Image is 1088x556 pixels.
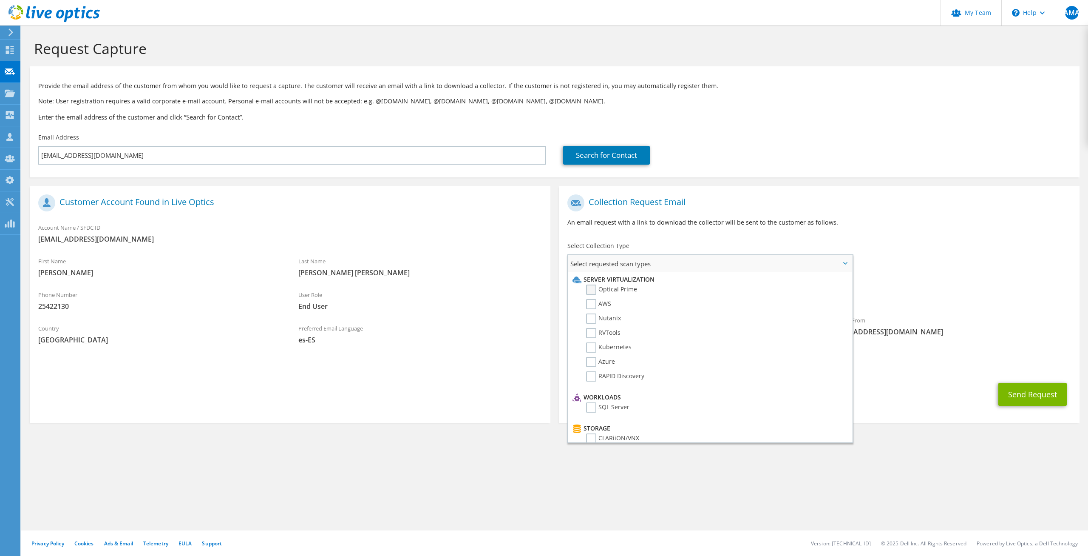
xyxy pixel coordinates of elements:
[290,286,550,315] div: User Role
[202,540,222,547] a: Support
[827,327,1071,336] span: [EMAIL_ADDRESS][DOMAIN_NAME]
[104,540,133,547] a: Ads & Email
[586,299,611,309] label: AWS
[586,433,639,444] label: CLARiiON/VNX
[290,319,550,349] div: Preferred Email Language
[881,540,966,547] li: © 2025 Dell Inc. All Rights Reserved
[586,314,621,324] label: Nutanix
[38,234,542,244] span: [EMAIL_ADDRESS][DOMAIN_NAME]
[38,268,281,277] span: [PERSON_NAME]
[38,302,281,311] span: 25422130
[559,345,1079,374] div: CC & Reply To
[31,540,64,547] a: Privacy Policy
[586,357,615,367] label: Azure
[38,81,1071,91] p: Provide the email address of the customer from whom you would like to request a capture. The cust...
[30,219,550,248] div: Account Name / SFDC ID
[290,252,550,282] div: Last Name
[559,276,1079,307] div: Requested Collections
[298,335,541,345] span: es-ES
[563,146,650,165] a: Search for Contact
[298,268,541,277] span: [PERSON_NAME] [PERSON_NAME]
[1065,6,1079,20] span: AMA
[143,540,168,547] a: Telemetry
[34,40,1071,57] h1: Request Capture
[570,423,848,433] li: Storage
[1012,9,1020,17] svg: \n
[586,342,632,353] label: Kubernetes
[567,194,1067,211] h1: Collection Request Email
[559,311,819,341] div: To
[586,371,644,382] label: RAPID Discovery
[38,97,1071,106] p: Note: User registration requires a valid corporate e-mail account. Personal e-mail accounts will ...
[586,285,637,295] label: Optical Prime
[586,402,629,413] label: SQL Server
[38,335,281,345] span: [GEOGRAPHIC_DATA]
[998,383,1067,406] button: Send Request
[38,194,538,211] h1: Customer Account Found in Live Optics
[567,242,629,250] label: Select Collection Type
[178,540,192,547] a: EULA
[30,252,290,282] div: First Name
[570,392,848,402] li: Workloads
[586,328,620,338] label: RVTools
[570,274,848,285] li: Server Virtualization
[567,218,1071,227] p: An email request with a link to download the collector will be sent to the customer as follows.
[298,302,541,311] span: End User
[568,255,852,272] span: Select requested scan types
[977,540,1078,547] li: Powered by Live Optics, a Dell Technology
[30,319,290,349] div: Country
[811,540,871,547] li: Version: [TECHNICAL_ID]
[30,286,290,315] div: Phone Number
[74,540,94,547] a: Cookies
[819,311,1079,341] div: Sender & From
[38,112,1071,122] h3: Enter the email address of the customer and click “Search for Contact”.
[38,133,79,142] label: Email Address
